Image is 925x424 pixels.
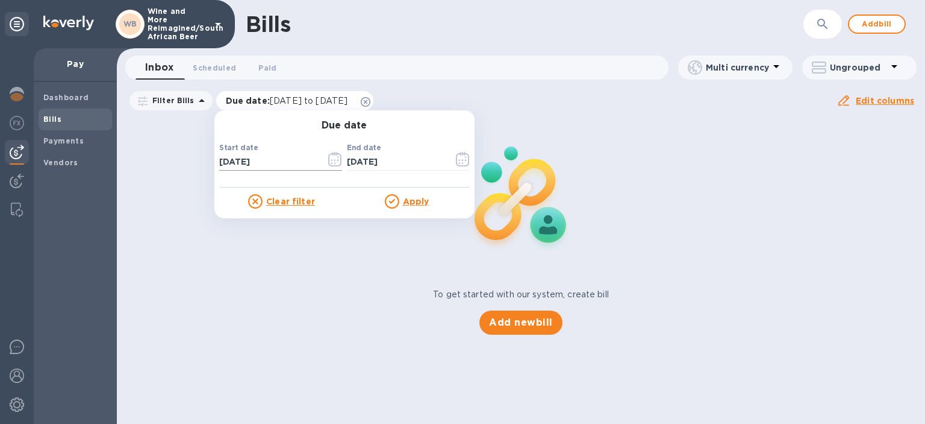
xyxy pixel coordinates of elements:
b: Dashboard [43,93,89,102]
p: Due date : [226,95,354,107]
p: Filter Bills [148,95,195,106]
b: WB [123,19,137,28]
b: Bills [43,115,61,124]
b: Payments [43,136,84,145]
label: Start date [219,144,258,151]
label: End date [347,144,381,151]
b: Vendors [43,158,78,167]
span: Scheduled [193,62,236,74]
span: Paid [258,62,276,74]
button: Addbill [848,14,906,34]
span: [DATE] to [DATE] [270,96,347,106]
p: Pay [43,58,107,70]
div: Due date:[DATE] to [DATE] [216,91,374,110]
u: Apply [403,197,429,206]
u: Clear filter [266,197,315,206]
p: Ungrouped [830,62,887,74]
span: Add new bill [489,315,552,330]
img: Logo [43,16,94,30]
h1: Bills [246,11,290,37]
p: To get started with our system, create bill [433,288,609,301]
img: Foreign exchange [10,116,24,130]
button: Add newbill [479,311,562,335]
p: Multi currency [706,62,769,74]
u: Edit columns [856,96,914,106]
p: Wine and More Reimagined/South African Beer [148,7,208,41]
div: Unpin categories [5,12,29,36]
h3: Due date [214,120,475,131]
span: Inbox [145,59,173,76]
span: Add bill [859,17,895,31]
